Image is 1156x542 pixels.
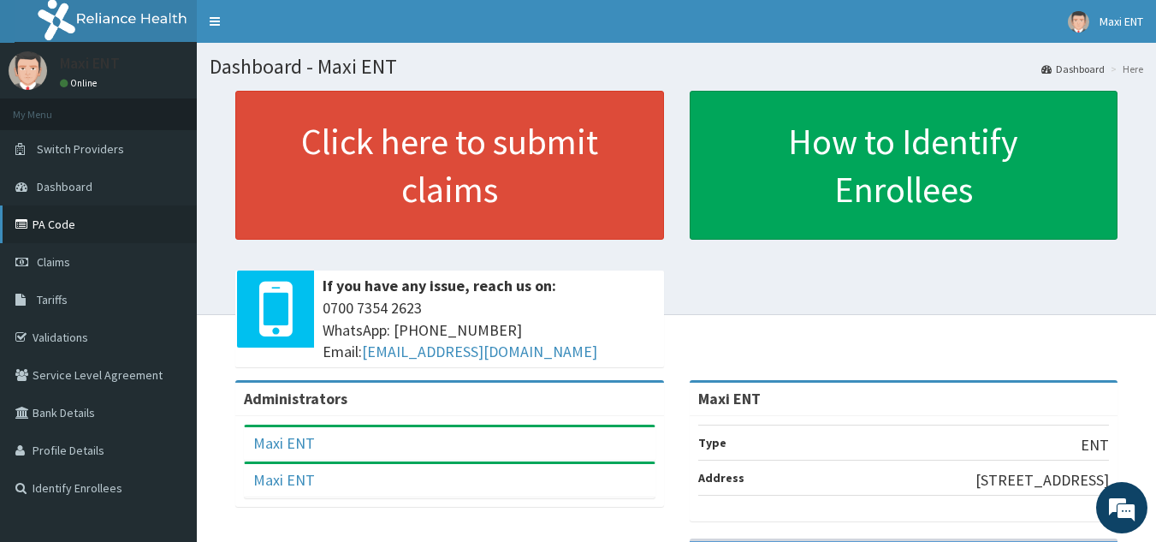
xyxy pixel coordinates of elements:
span: Tariffs [37,292,68,307]
b: Address [698,470,744,485]
span: 0700 7354 2623 WhatsApp: [PHONE_NUMBER] Email: [323,297,655,363]
b: Type [698,435,726,450]
a: How to Identify Enrollees [690,91,1118,240]
p: [STREET_ADDRESS] [975,469,1109,491]
a: Click here to submit claims [235,91,664,240]
li: Here [1106,62,1143,76]
textarea: Type your message and hit 'Enter' [9,360,326,420]
p: ENT [1081,434,1109,456]
img: User Image [9,51,47,90]
p: Maxi ENT [60,56,120,71]
strong: Maxi ENT [698,389,761,408]
b: If you have any issue, reach us on: [323,276,556,295]
a: [EMAIL_ADDRESS][DOMAIN_NAME] [362,342,597,361]
span: Claims [37,254,70,270]
span: Maxi ENT [1100,14,1143,29]
img: User Image [1068,11,1089,33]
b: Administrators [244,389,347,408]
div: Minimize live chat window [281,9,322,50]
span: Dashboard [37,179,92,194]
a: Maxi ENT [253,433,315,453]
span: Switch Providers [37,141,124,157]
a: Dashboard [1041,62,1105,76]
a: Online [60,77,101,89]
span: We're online! [99,162,236,335]
h1: Dashboard - Maxi ENT [210,56,1143,78]
a: Maxi ENT [253,470,315,490]
img: d_794563401_company_1708531726252_794563401 [32,86,69,128]
div: Chat with us now [89,96,288,118]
